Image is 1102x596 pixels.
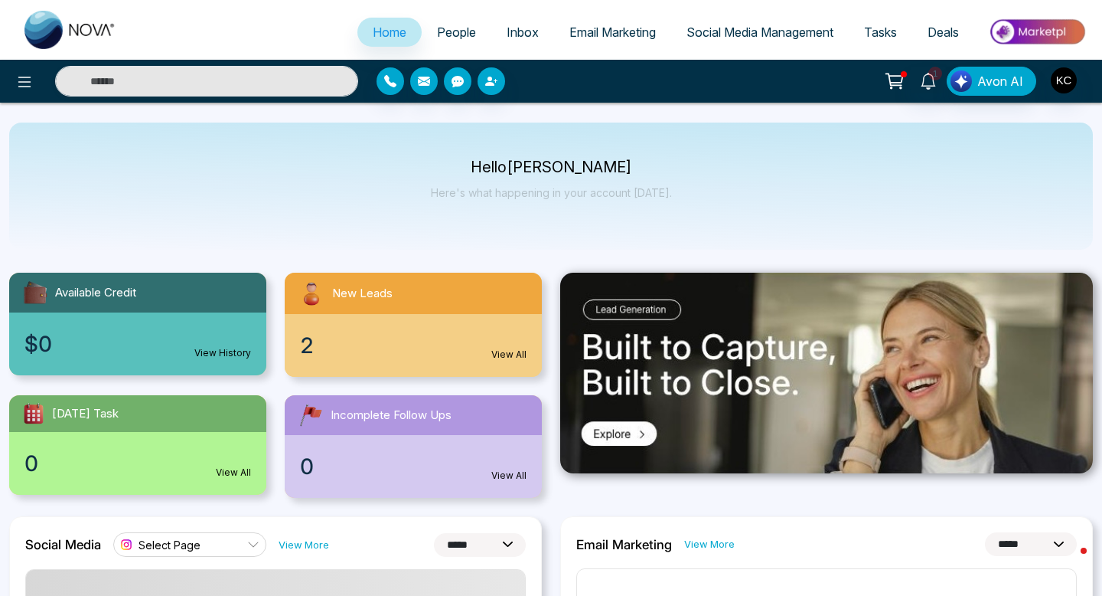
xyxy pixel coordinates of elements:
[21,279,49,306] img: availableCredit.svg
[684,537,735,552] a: View More
[431,161,672,174] p: Hello [PERSON_NAME]
[671,18,849,47] a: Social Media Management
[912,18,974,47] a: Deals
[947,67,1036,96] button: Avon AI
[300,450,314,483] span: 0
[422,18,491,47] a: People
[24,447,38,480] span: 0
[139,538,201,552] span: Select Page
[1051,67,1077,93] img: User Avatar
[300,329,314,362] span: 2
[491,348,527,362] a: View All
[491,18,554,47] a: Inbox
[373,25,406,40] span: Home
[21,401,46,426] img: todayTask.svg
[491,469,527,483] a: View All
[55,284,136,302] span: Available Credit
[576,537,672,552] h2: Email Marketing
[982,15,1093,49] img: Market-place.gif
[357,18,422,47] a: Home
[554,18,671,47] a: Email Marketing
[332,285,393,303] span: New Leads
[1050,544,1087,581] iframe: Intercom live chat
[950,70,972,92] img: Lead Flow
[849,18,912,47] a: Tasks
[52,405,119,423] span: [DATE] Task
[910,67,947,93] a: 1
[297,279,326,308] img: newLeads.svg
[977,72,1023,90] span: Avon AI
[928,25,959,40] span: Deals
[194,346,251,360] a: View History
[25,537,101,552] h2: Social Media
[216,466,251,480] a: View All
[864,25,897,40] span: Tasks
[928,67,942,80] span: 1
[24,11,116,49] img: Nova CRM Logo
[275,395,551,498] a: Incomplete Follow Ups0View All
[24,328,52,360] span: $0
[437,25,476,40] span: People
[297,401,324,429] img: followUps.svg
[331,407,452,424] span: Incomplete Follow Ups
[279,538,329,552] a: View More
[569,25,656,40] span: Email Marketing
[119,537,134,552] img: instagram
[560,273,1093,473] img: .
[507,25,539,40] span: Inbox
[275,273,551,377] a: New Leads2View All
[431,186,672,199] p: Here's what happening in your account [DATE].
[686,25,833,40] span: Social Media Management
